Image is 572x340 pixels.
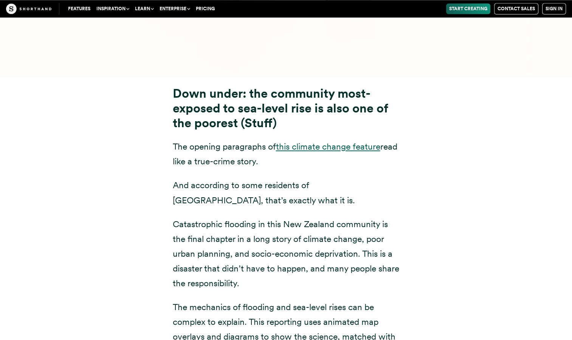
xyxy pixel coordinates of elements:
[193,3,218,14] a: Pricing
[173,217,400,291] p: Catastrophic flooding in this New Zealand community is the final chapter in a long story of clima...
[446,3,490,14] a: Start Creating
[494,3,538,14] a: Contact Sales
[173,86,388,130] strong: Down under: the community most-exposed to sea-level rise is also one of the poorest (Stuff)
[173,139,400,169] p: The opening paragraphs of read like a true-crime story.
[173,178,400,207] p: And according to some residents of [GEOGRAPHIC_DATA], that’s exactly what it is.
[132,3,157,14] button: Learn
[93,3,132,14] button: Inspiration
[276,141,380,152] a: this climate change feature
[65,3,93,14] a: Features
[157,3,193,14] button: Enterprise
[6,3,51,14] img: The Craft
[542,3,566,14] a: Sign in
